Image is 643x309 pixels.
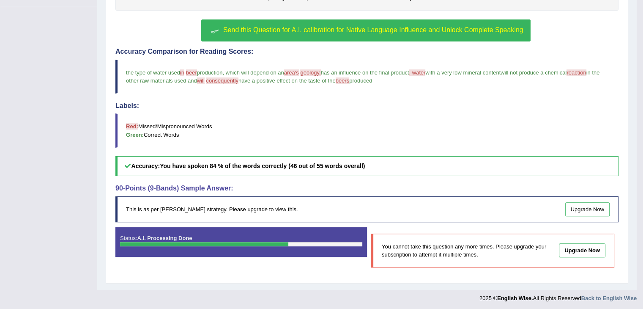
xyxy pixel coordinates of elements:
span: Send this Question for A.I. calibration for Native Language Influence and Unlock Complete Speaking [223,26,523,33]
blockquote: Missed/Mispronounced Words Correct Words [115,113,618,147]
span: will [197,77,205,84]
h5: Accuracy: [115,156,618,176]
span: the type of water used [126,69,180,76]
span: consequently [206,77,238,84]
h4: 90-Points (9-Bands) Sample Answer: [115,185,618,192]
span: geology, [300,69,320,76]
a: Upgrade Now [559,243,605,257]
h4: Labels: [115,102,618,110]
span: . water [409,69,425,76]
span: in the other raw materials used and [126,69,601,84]
a: Upgrade Now [565,202,610,216]
div: Status: [115,227,367,257]
span: has an influence on the final product [321,69,409,76]
span: reaction [566,69,586,76]
strong: English Wise. [497,295,533,301]
strong: A.I. Processing Done [137,235,192,241]
button: Send this Question for A.I. calibration for Native Language Influence and Unlock Complete Speaking [201,19,530,41]
b: Red: [126,123,138,130]
div: This is as per [PERSON_NAME] strategy. Please upgrade to view this. [115,196,618,222]
b: Green: [126,132,144,138]
span: area's [284,69,299,76]
span: production [197,69,223,76]
span: beers [336,77,350,84]
div: 2025 © All Rights Reserved [479,290,637,302]
span: in [180,69,184,76]
span: produced [349,77,372,84]
b: You have spoken 84 % of the words correctly (46 out of 55 words overall) [160,163,365,169]
span: with a very low mineral content [425,69,501,76]
span: which will depend on an [226,69,284,76]
span: will not produce a chemical [501,69,566,76]
a: Back to English Wise [581,295,637,301]
span: , [222,69,224,76]
h4: Accuracy Comparison for Reading Scores: [115,48,618,55]
p: You cannot take this question any more times. Please upgrade your subscription to attempt it mult... [382,243,550,259]
span: beer [186,69,197,76]
span: have a positive effect on the taste of the [238,77,336,84]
